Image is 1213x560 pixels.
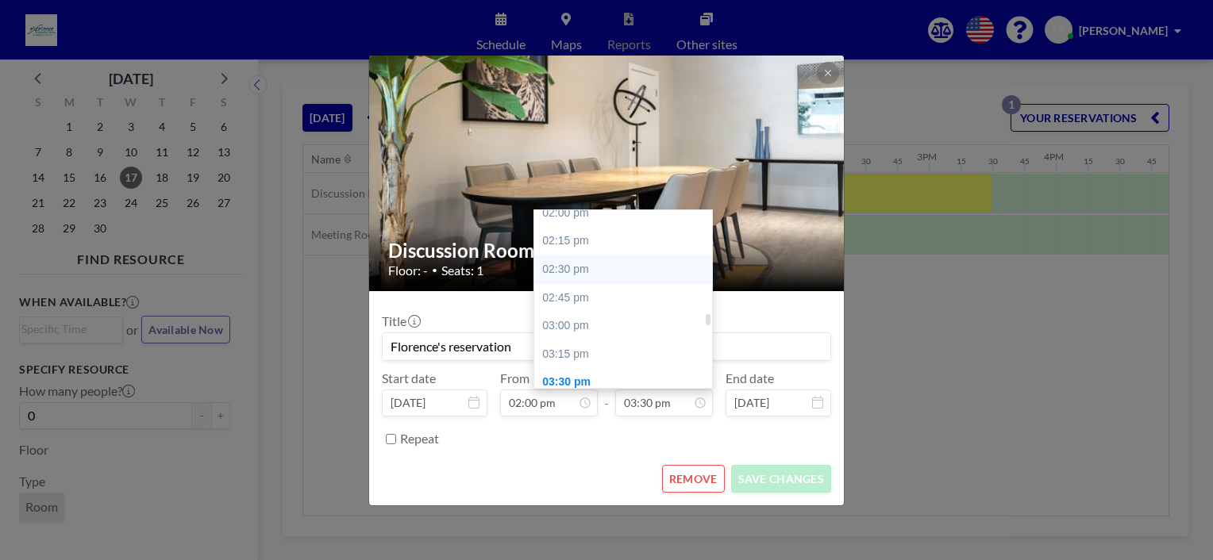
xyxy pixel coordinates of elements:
[726,370,774,386] label: End date
[400,431,439,447] label: Repeat
[500,370,529,386] label: From
[388,263,428,278] span: Floor: -
[604,376,609,411] span: -
[534,199,720,228] div: 02:00 pm
[731,465,831,493] button: SAVE CHANGES
[382,370,436,386] label: Start date
[441,263,483,278] span: Seats: 1
[534,255,720,284] div: 02:30 pm
[534,368,720,397] div: 03:30 pm
[432,264,437,276] span: •
[534,284,720,313] div: 02:45 pm
[369,14,845,332] img: 537.jpg
[388,239,826,263] h2: Discussion Room
[534,312,720,340] div: 03:00 pm
[534,227,720,255] div: 02:15 pm
[662,465,725,493] button: REMOVE
[383,333,830,360] input: (No title)
[382,313,419,329] label: Title
[534,340,720,369] div: 03:15 pm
